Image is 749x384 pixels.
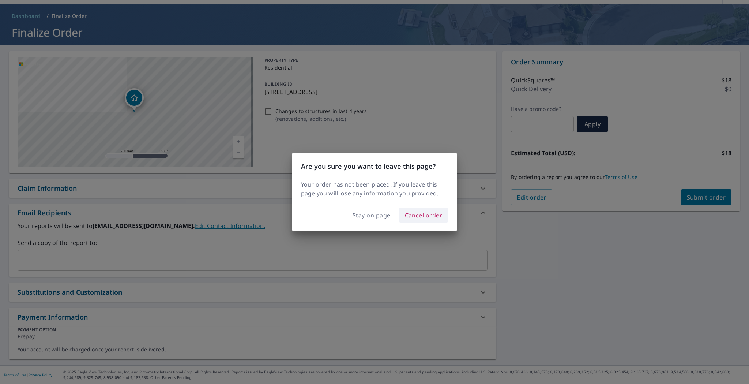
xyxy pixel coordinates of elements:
button: Stay on page [347,208,396,222]
span: Cancel order [405,210,443,220]
span: Stay on page [353,210,391,220]
h3: Are you sure you want to leave this page? [301,161,448,171]
button: Cancel order [399,208,448,223]
p: Your order has not been placed. If you leave this page you will lose any information you provided. [301,180,448,198]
